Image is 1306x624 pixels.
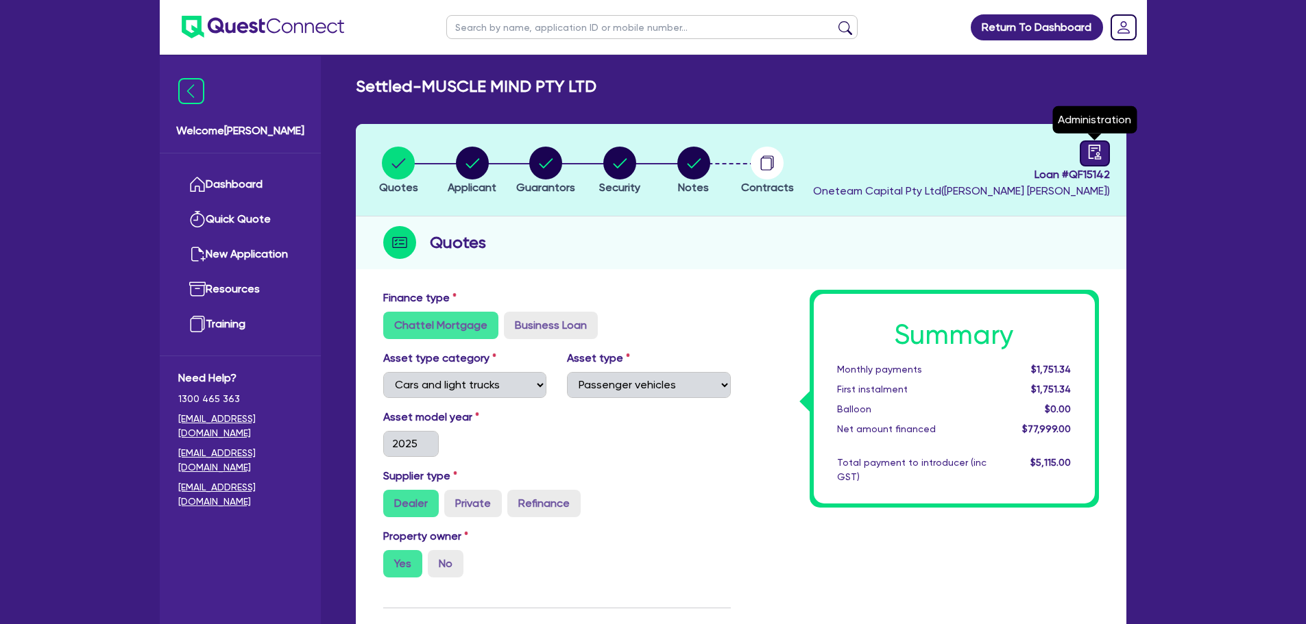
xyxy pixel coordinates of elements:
[176,123,304,139] span: Welcome [PERSON_NAME]
[971,14,1103,40] a: Return To Dashboard
[383,468,457,484] label: Supplier type
[178,307,302,342] a: Training
[1031,364,1071,375] span: $1,751.34
[678,181,709,194] span: Notes
[189,211,206,227] img: quick-quote
[383,290,457,306] label: Finance type
[741,181,794,194] span: Contracts
[189,316,206,332] img: training
[189,281,206,297] img: resources
[178,78,204,104] img: icon-menu-close
[430,230,486,255] h2: Quotes
[827,362,997,377] div: Monthly payments
[598,146,641,197] button: Security
[383,550,422,577] label: Yes
[446,15,858,39] input: Search by name, application ID or mobile number...
[516,181,575,194] span: Guarantors
[356,77,596,97] h2: Settled - MUSCLE MIND PTY LTD
[1052,106,1137,134] div: Administration
[373,409,557,425] label: Asset model year
[178,392,302,406] span: 1300 465 363
[813,184,1110,197] span: Oneteam Capital Pty Ltd ( [PERSON_NAME] [PERSON_NAME] )
[379,181,418,194] span: Quotes
[189,246,206,262] img: new-application
[178,237,302,272] a: New Application
[447,146,497,197] button: Applicant
[827,422,997,436] div: Net amount financed
[444,490,502,517] label: Private
[504,312,598,339] label: Business Loan
[378,146,419,197] button: Quotes
[383,312,498,339] label: Chattel Mortgage
[827,382,997,397] div: First instalment
[1087,145,1102,160] span: audit
[837,319,1072,351] h1: Summary
[827,455,997,484] div: Total payment to introducer (inc GST)
[1106,10,1141,45] a: Dropdown toggle
[813,166,1110,183] span: Loan # QF15142
[182,16,344,38] img: quest-connect-logo-blue
[383,226,416,259] img: step-icon
[178,446,302,475] a: [EMAIL_ADDRESS][DOMAIN_NAME]
[448,181,496,194] span: Applicant
[1080,140,1110,166] a: audit
[740,146,795,197] button: Contracts
[178,167,302,202] a: Dashboard
[507,490,581,517] label: Refinance
[677,146,711,197] button: Notes
[178,480,302,509] a: [EMAIL_ADDRESS][DOMAIN_NAME]
[178,412,302,440] a: [EMAIL_ADDRESS][DOMAIN_NAME]
[827,402,997,416] div: Balloon
[1045,403,1071,414] span: $0.00
[428,550,463,577] label: No
[383,350,496,366] label: Asset type category
[178,272,302,307] a: Resources
[1022,423,1071,434] span: $77,999.00
[383,528,468,545] label: Property owner
[383,490,439,517] label: Dealer
[1031,384,1071,395] span: $1,751.34
[567,350,630,366] label: Asset type
[599,181,640,194] span: Security
[178,202,302,237] a: Quick Quote
[516,146,576,197] button: Guarantors
[178,370,302,386] span: Need Help?
[1030,457,1071,468] span: $5,115.00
